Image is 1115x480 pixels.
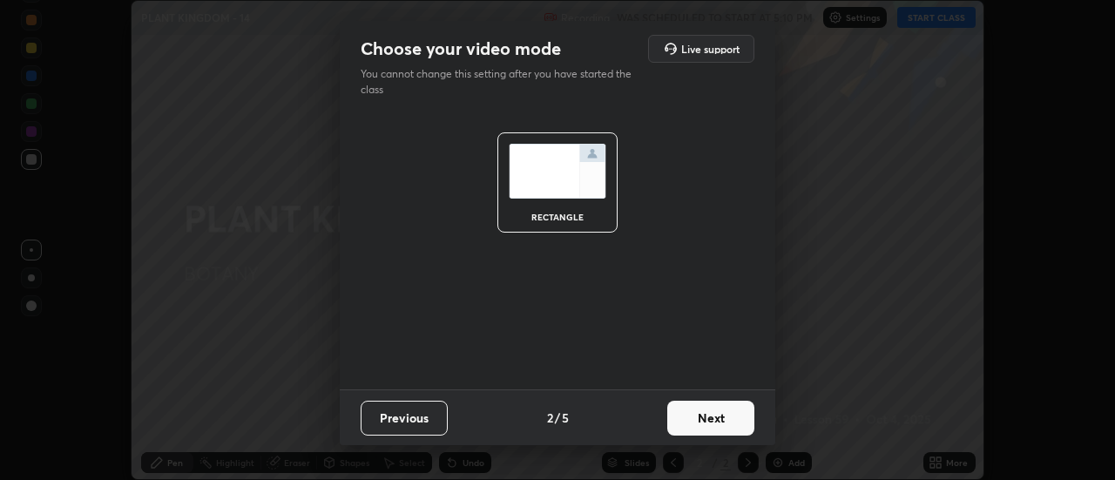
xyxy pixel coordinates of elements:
h5: Live support [681,44,740,54]
h4: / [555,409,560,427]
button: Previous [361,401,448,436]
button: Next [667,401,754,436]
h2: Choose your video mode [361,37,561,60]
h4: 5 [562,409,569,427]
div: rectangle [523,213,592,221]
h4: 2 [547,409,553,427]
p: You cannot change this setting after you have started the class [361,66,643,98]
img: normalScreenIcon.ae25ed63.svg [509,144,606,199]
